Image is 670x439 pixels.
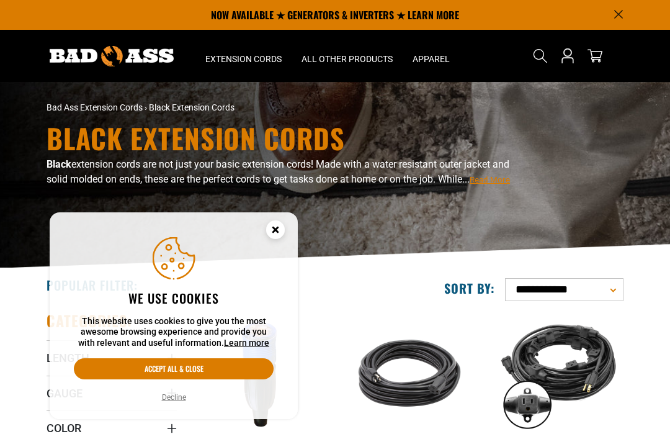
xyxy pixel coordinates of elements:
summary: All Other Products [292,30,403,82]
a: Learn more [224,338,269,348]
span: Color [47,421,81,435]
span: › [145,102,147,112]
summary: Gauge [47,376,177,410]
span: Apparel [413,53,450,65]
h2: We use cookies [74,290,274,306]
span: All Other Products [301,53,393,65]
summary: Apparel [403,30,460,82]
aside: Cookie Consent [50,212,298,420]
button: Accept all & close [74,358,274,379]
span: Black Extension Cords [149,102,234,112]
h1: Black Extension Cords [47,125,524,152]
span: Read More [470,175,510,184]
button: Decline [158,391,190,404]
summary: Length [47,340,177,375]
h2: Categories: [47,311,132,330]
h2: Popular Filter: [47,277,138,293]
img: Bad Ass Extension Cords [50,46,174,66]
label: Sort by: [444,280,495,296]
img: black [491,313,625,433]
summary: Extension Cords [195,30,292,82]
summary: Search [530,46,550,66]
span: Gauge [47,386,83,401]
a: Bad Ass Extension Cords [47,102,143,112]
span: Extension Cords [205,53,282,65]
b: Black [47,158,71,170]
p: This website uses cookies to give you the most awesome browsing experience and provide you with r... [74,316,274,349]
span: extension cords are not just your basic extension cords! Made with a water resistant outer jacket... [47,158,510,185]
span: Length [47,351,89,365]
img: black [342,313,476,433]
nav: breadcrumbs [47,101,425,114]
